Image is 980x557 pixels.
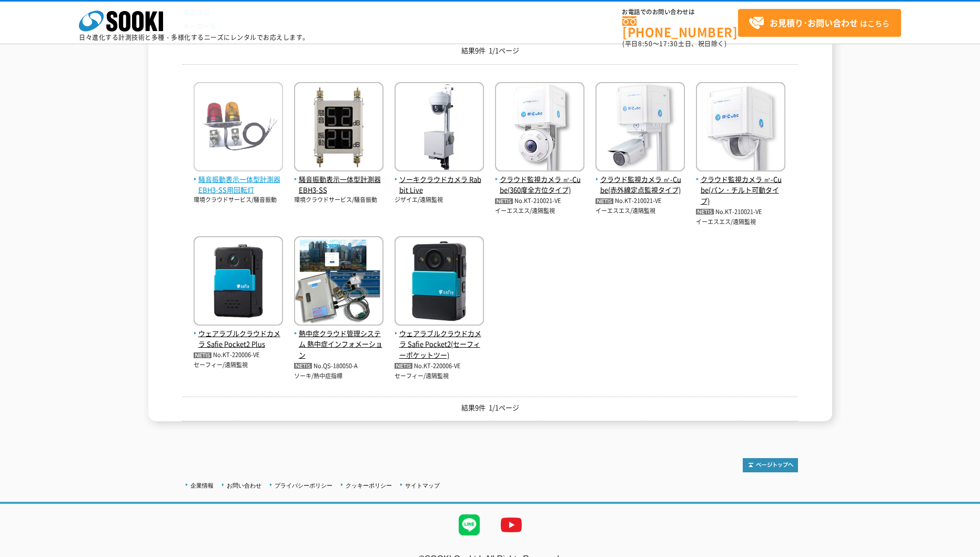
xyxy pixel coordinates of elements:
[395,372,484,381] p: セーフィー/遠隔監視
[395,196,484,205] p: ジザイエ/遠隔監視
[696,174,785,207] span: クラウド監視カメラ ㎥-Cube(パン・チルト可動タイプ)
[294,163,383,196] a: 騒音振動表示一体型計測器 EBH3-SS
[194,328,283,350] span: ウェアラブルクラウドカメラ Safie Pocket2 Plus
[194,236,283,328] img: Safie Pocket2 Plus
[227,482,261,489] a: お問い合わせ
[194,317,283,350] a: ウェアラブルクラウドカメラ Safie Pocket2 Plus
[659,39,678,48] span: 17:30
[194,163,283,196] a: 騒音振動表示一体型計測器 EBH3-SS用回転灯
[395,82,484,174] img: Rabbit Live
[495,174,584,196] span: クラウド監視カメラ ㎥-Cube(360度全方位タイプ)
[194,350,283,361] p: No.KT-220006-VE
[395,236,484,328] img: Safie Pocket2(セーフィーポケットツー)
[738,9,901,37] a: お見積り･お問い合わせはこちら
[696,207,785,218] p: No.KT-210021-VE
[595,163,685,196] a: クラウド監視カメラ ㎥-Cube(赤外線定点監視タイプ)
[395,328,484,361] span: ウェアラブルクラウドカメラ Safie Pocket2(セーフィーポケットツー)
[194,174,283,196] span: 騒音振動表示一体型計測器 EBH3-SS用回転灯
[638,39,653,48] span: 8:50
[696,82,785,174] img: ㎥-Cube(パン・チルト可動タイプ)
[294,82,383,174] img: EBH3-SS
[622,9,738,15] span: お電話でのお問い合わせは
[595,174,685,196] span: クラウド監視カメラ ㎥-Cube(赤外線定点監視タイプ)
[395,174,484,196] span: ソーキクラウドカメラ Rabbit Live
[749,15,890,31] span: はこちら
[346,482,392,489] a: クッキーポリシー
[595,207,685,216] p: イーエスエス/遠隔監視
[696,163,785,207] a: クラウド監視カメラ ㎥-Cube(パン・チルト可動タイプ)
[495,196,584,207] p: No.KT-210021-VE
[622,16,738,38] a: [PHONE_NUMBER]
[395,163,484,196] a: ソーキクラウドカメラ Rabbit Live
[294,196,383,205] p: 環境クラウドサービス/騒音振動
[395,361,484,372] p: No.KT-220006-VE
[194,361,283,370] p: セーフィー/遠隔監視
[395,317,484,361] a: ウェアラブルクラウドカメラ Safie Pocket2(セーフィーポケットツー)
[194,82,283,174] img: EBH3-SS用回転灯
[190,482,214,489] a: 企業情報
[495,163,584,196] a: クラウド監視カメラ ㎥-Cube(360度全方位タイプ)
[294,174,383,196] span: 騒音振動表示一体型計測器 EBH3-SS
[194,196,283,205] p: 環境クラウドサービス/騒音振動
[770,16,858,29] strong: お見積り･お問い合わせ
[448,504,490,546] img: LINE
[294,361,383,372] p: No.QS-180050-A
[495,207,584,216] p: イーエスエス/遠隔監視
[595,82,685,174] img: ㎥-Cube(赤外線定点監視タイプ)
[743,458,798,472] img: トップページへ
[495,82,584,174] img: ㎥-Cube(360度全方位タイプ)
[696,218,785,227] p: イーエスエス/遠隔監視
[79,34,309,40] p: 日々進化する計測技術と多種・多様化するニーズにレンタルでお応えします。
[294,372,383,381] p: ソーキ/熱中症指標
[490,504,532,546] img: YouTube
[294,328,383,361] span: 熱中症クラウド管理システム 熱中症インフォメーション
[275,482,332,489] a: プライバシーポリシー
[183,45,798,56] p: 結果9件 1/1ページ
[622,39,726,48] span: (平日 ～ 土日、祝日除く)
[405,482,440,489] a: サイトマップ
[294,317,383,361] a: 熱中症クラウド管理システム 熱中症インフォメーション
[183,402,798,413] p: 結果9件 1/1ページ
[595,196,685,207] p: No.KT-210021-VE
